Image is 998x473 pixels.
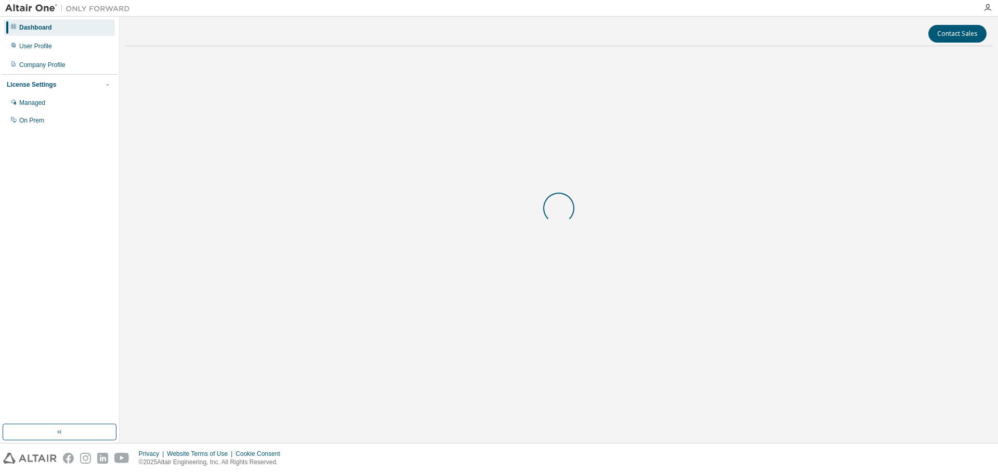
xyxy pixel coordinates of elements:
img: instagram.svg [80,453,91,464]
div: Company Profile [19,61,65,69]
p: © 2025 Altair Engineering, Inc. All Rights Reserved. [139,458,286,467]
img: Altair One [5,3,135,13]
div: Privacy [139,450,167,458]
img: linkedin.svg [97,453,108,464]
div: Cookie Consent [235,450,286,458]
div: Dashboard [19,23,52,32]
div: Managed [19,99,45,107]
button: Contact Sales [928,25,987,43]
div: User Profile [19,42,52,50]
div: On Prem [19,116,44,125]
img: altair_logo.svg [3,453,57,464]
div: Website Terms of Use [167,450,235,458]
img: youtube.svg [114,453,129,464]
div: License Settings [7,80,56,89]
img: facebook.svg [63,453,74,464]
